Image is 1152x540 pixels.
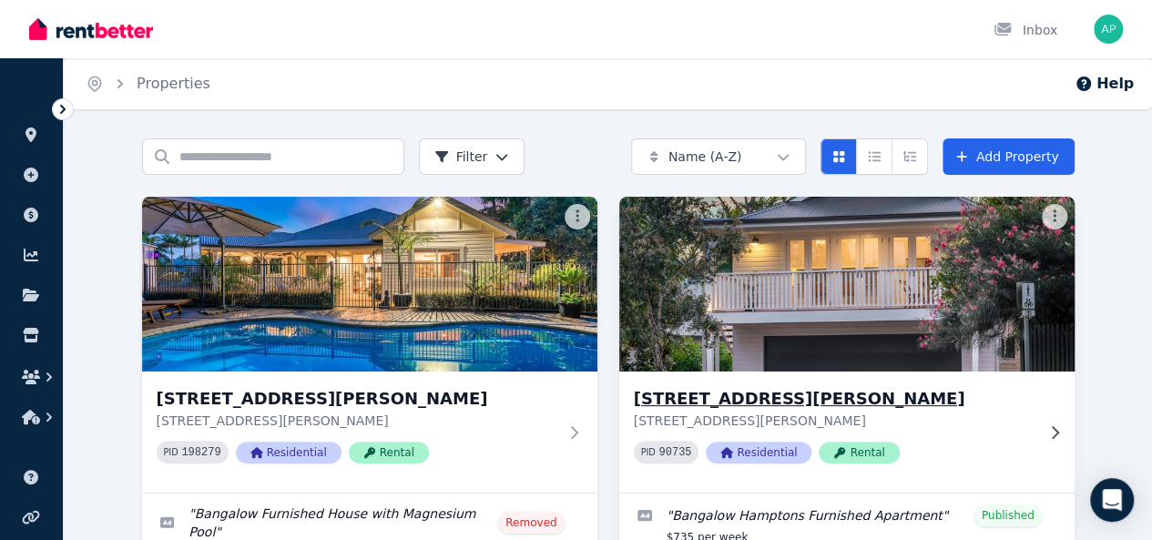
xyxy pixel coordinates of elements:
[994,21,1057,39] div: Inbox
[658,446,691,459] code: 90735
[641,447,656,457] small: PID
[819,442,899,464] span: Rental
[619,197,1075,493] a: 2A Sansom Street, Bangalow[STREET_ADDRESS][PERSON_NAME][STREET_ADDRESS][PERSON_NAME]PID 90735Resi...
[821,138,928,175] div: View options
[181,446,220,459] code: 198279
[607,192,1086,376] img: 2A Sansom Street, Bangalow
[434,148,488,166] span: Filter
[565,204,590,229] button: More options
[137,75,210,92] a: Properties
[856,138,892,175] button: Compact list view
[164,447,178,457] small: PID
[892,138,928,175] button: Expanded list view
[1090,478,1134,522] div: Open Intercom Messenger
[29,15,153,43] img: RentBetter
[1094,15,1123,44] img: Aurora Pagonis
[668,148,742,166] span: Name (A-Z)
[142,197,597,372] img: 2 Sansom Street, Bangalow
[349,442,429,464] span: Rental
[64,58,232,109] nav: Breadcrumb
[419,138,525,175] button: Filter
[1042,204,1067,229] button: More options
[142,197,597,493] a: 2 Sansom Street, Bangalow[STREET_ADDRESS][PERSON_NAME][STREET_ADDRESS][PERSON_NAME]PID 198279Resi...
[706,442,811,464] span: Residential
[157,386,557,412] h3: [STREET_ADDRESS][PERSON_NAME]
[157,412,557,430] p: [STREET_ADDRESS][PERSON_NAME]
[1075,73,1134,95] button: Help
[634,412,1035,430] p: [STREET_ADDRESS][PERSON_NAME]
[634,386,1035,412] h3: [STREET_ADDRESS][PERSON_NAME]
[631,138,806,175] button: Name (A-Z)
[821,138,857,175] button: Card view
[943,138,1075,175] a: Add Property
[236,442,342,464] span: Residential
